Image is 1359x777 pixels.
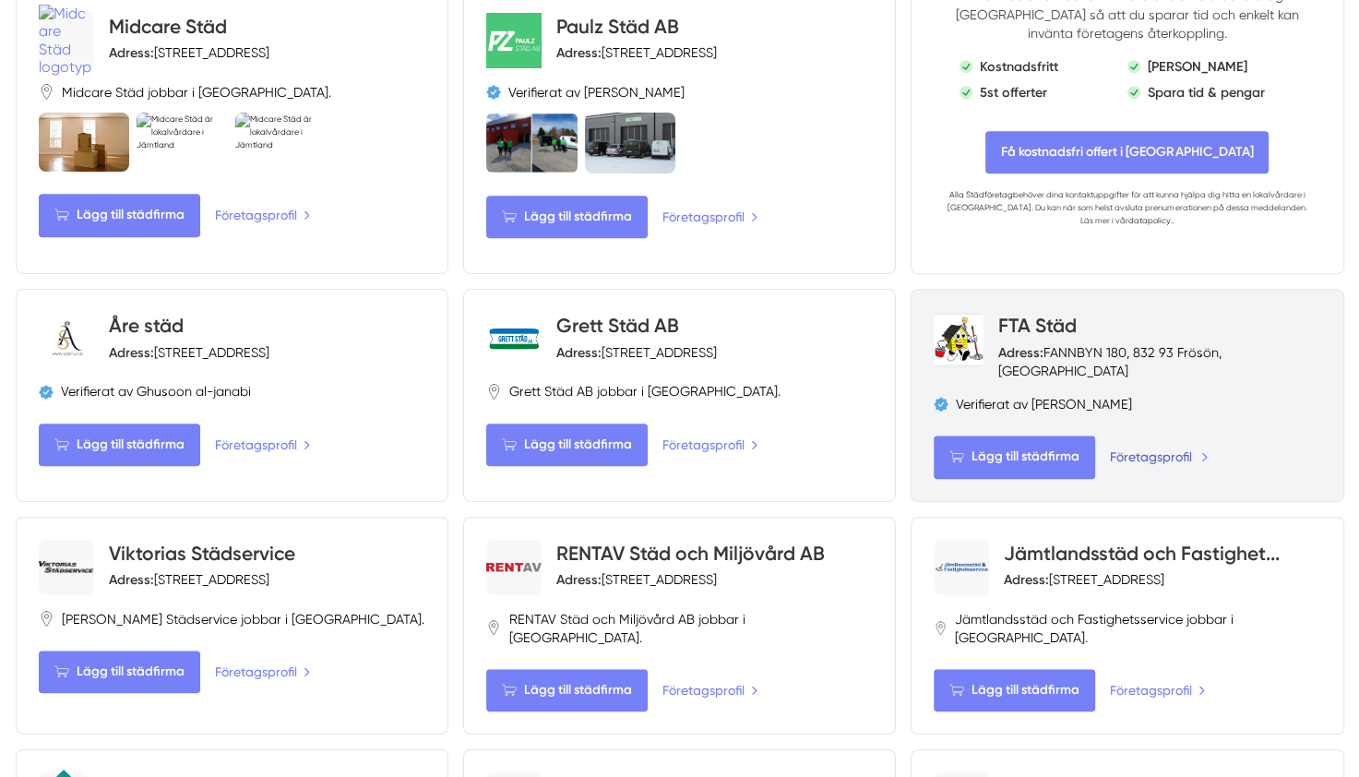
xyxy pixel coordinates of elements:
svg: Pin / Karta [486,384,502,400]
span: Verifierat av Ghusoon al-janabi [61,382,251,400]
p: [PERSON_NAME] [1148,57,1247,76]
: Lägg till städfirma [934,669,1095,711]
a: Företagsprofil [662,435,758,455]
a: datapolicy. [1128,216,1172,225]
a: Företagsprofil [215,205,311,225]
a: Viktorias Städservice [109,542,295,565]
strong: Adress: [109,44,154,61]
: Lägg till städfirma [39,424,200,466]
img: Paulz Städ AB är lokalvårdare i Jämtland [585,113,676,173]
div: [STREET_ADDRESS] [556,570,717,589]
span: Jämtlandsstäd och Fastighetsservice jobbar i [GEOGRAPHIC_DATA]. [955,610,1320,647]
span: [PERSON_NAME] Städservice jobbar i [GEOGRAPHIC_DATA]. [62,610,424,628]
strong: Adress: [1004,571,1049,588]
a: Paulz Städ AB [556,15,679,38]
span: Midcare Städ jobbar i [GEOGRAPHIC_DATA]. [62,83,331,102]
strong: Adress: [109,571,154,588]
div: [STREET_ADDRESS] [109,343,269,362]
div: [STREET_ADDRESS] [556,43,717,62]
img: RENTAV Städ och Miljövård AB logotyp [486,562,542,572]
img: Midcare Städ logotyp [39,5,94,76]
: Lägg till städfirma [39,651,200,693]
div: [STREET_ADDRESS] [109,43,269,62]
a: Företagsprofil [1110,680,1206,700]
div: [STREET_ADDRESS] [556,343,717,362]
span: Verifierat av [PERSON_NAME] [508,83,685,102]
a: Midcare Städ [109,15,227,38]
img: Jämtlandsstäd och Fastighetsservice logotyp [934,561,989,574]
img: Grett Städ AB logotyp [486,312,542,367]
a: FTA Städ [998,314,1077,337]
a: Företagsprofil [215,435,311,455]
img: Midcare Städ är lokalvårdare i Jämtland [235,113,327,173]
p: 5st offerter [980,83,1047,102]
span: Grett Städ AB jobbar i [GEOGRAPHIC_DATA]. [509,382,781,400]
a: RENTAV Städ och Miljövård AB [556,542,825,565]
strong: Adress: [998,344,1043,361]
svg: Pin / Karta [39,84,54,100]
div: [STREET_ADDRESS] [1004,570,1164,589]
img: FTA Städ logotyp [934,315,983,365]
a: Företagsprofil [662,207,758,227]
a: Alla Städföretag [949,190,1013,199]
span: Verifierat av [PERSON_NAME] [956,395,1132,413]
a: Jämtlandsstäd och Fastighet... [1004,542,1280,565]
: Lägg till städfirma [934,436,1095,478]
p: Kostnadsfritt [980,57,1058,76]
strong: Adress: [556,571,602,588]
p: Spara tid & pengar [1148,83,1265,102]
img: Åre städ logotyp [39,312,94,367]
a: Företagsprofil [215,662,311,682]
a: Grett Städ AB [556,314,679,337]
a: Åre städ [109,314,184,337]
div: [STREET_ADDRESS] [109,570,269,589]
img: Viktorias Städservice logotyp [39,561,94,573]
: Lägg till städfirma [486,196,648,238]
svg: Pin / Karta [934,620,948,636]
img: Paulz Städ AB är lokalvårdare i Jämtland [486,113,578,173]
strong: Adress: [109,344,154,361]
p: behöver dina kontaktuppgifter för att kunna hjälpa dig hitta en lokalvårdare i [GEOGRAPHIC_DATA].... [941,188,1313,227]
img: Midcare Städ är lokalvårdare i Jämtland [39,113,130,173]
img: Midcare Städ är lokalvårdare i Jämtland [137,113,228,173]
: Lägg till städfirma [39,194,200,236]
svg: Pin / Karta [39,611,54,627]
span: Få kostnadsfri offert i Jämtlands län [985,131,1269,173]
strong: Adress: [556,44,602,61]
div: FANNBYN 180, 832 93 Frösön, [GEOGRAPHIC_DATA] [998,343,1320,380]
: Lägg till städfirma [486,424,648,466]
span: RENTAV Städ och Miljövård AB jobbar i [GEOGRAPHIC_DATA]. [508,610,873,647]
strong: Adress: [556,344,602,361]
svg: Pin / Karta [486,620,502,636]
a: Företagsprofil [662,680,758,700]
a: Företagsprofil [1110,447,1209,467]
img: Paulz Städ AB logotyp [486,13,542,68]
: Lägg till städfirma [486,669,648,711]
